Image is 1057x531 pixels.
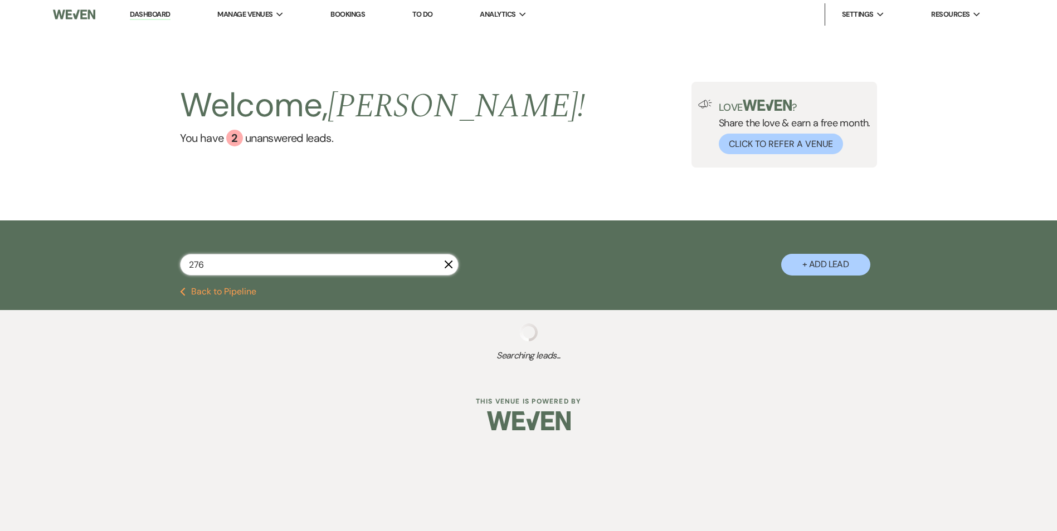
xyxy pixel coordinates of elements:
[130,9,170,20] a: Dashboard
[842,9,874,20] span: Settings
[53,3,95,26] img: Weven Logo
[330,9,365,19] a: Bookings
[412,9,433,19] a: To Do
[217,9,272,20] span: Manage Venues
[743,100,792,111] img: weven-logo-green.svg
[328,81,585,132] span: [PERSON_NAME] !
[180,287,256,296] button: Back to Pipeline
[719,134,843,154] button: Click to Refer a Venue
[226,130,243,146] div: 2
[712,100,870,154] div: Share the love & earn a free month.
[520,323,538,341] img: loading spinner
[781,254,870,276] button: + Add Lead
[180,130,585,146] a: You have 2 unanswered leads.
[53,349,1004,362] span: Searching leads...
[487,401,571,440] img: Weven Logo
[180,82,585,130] h2: Welcome,
[931,9,970,20] span: Resources
[698,100,712,109] img: loud-speaker-illustration.svg
[180,254,459,276] input: Search by name, event date, email address or phone number
[719,100,870,112] p: Love ?
[480,9,515,20] span: Analytics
